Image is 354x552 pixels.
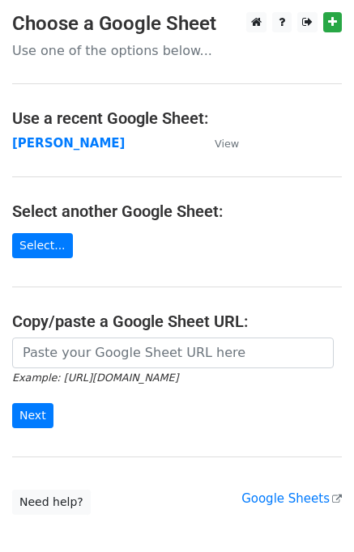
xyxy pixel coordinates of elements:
p: Use one of the options below... [12,42,342,59]
h4: Select another Google Sheet: [12,202,342,221]
h3: Choose a Google Sheet [12,12,342,36]
a: Google Sheets [241,491,342,506]
a: Need help? [12,490,91,515]
a: [PERSON_NAME] [12,136,125,151]
h4: Copy/paste a Google Sheet URL: [12,312,342,331]
a: Select... [12,233,73,258]
a: View [198,136,239,151]
small: View [215,138,239,150]
small: Example: [URL][DOMAIN_NAME] [12,372,178,384]
input: Paste your Google Sheet URL here [12,338,334,368]
input: Next [12,403,53,428]
h4: Use a recent Google Sheet: [12,108,342,128]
